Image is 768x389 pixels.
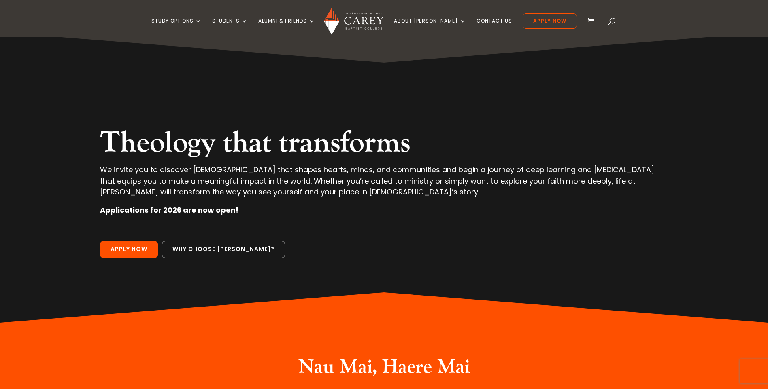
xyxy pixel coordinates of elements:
[100,164,668,205] p: We invite you to discover [DEMOGRAPHIC_DATA] that shapes hearts, minds, and communities and begin...
[394,18,466,37] a: About [PERSON_NAME]
[100,125,668,164] h2: Theology that transforms
[162,241,285,258] a: Why choose [PERSON_NAME]?
[324,8,383,35] img: Carey Baptist College
[523,13,577,29] a: Apply Now
[258,18,315,37] a: Alumni & Friends
[100,205,238,215] strong: Applications for 2026 are now open!
[151,18,202,37] a: Study Options
[477,18,512,37] a: Contact Us
[232,355,536,383] h2: Nau Mai, Haere Mai
[100,241,158,258] a: Apply Now
[212,18,248,37] a: Students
